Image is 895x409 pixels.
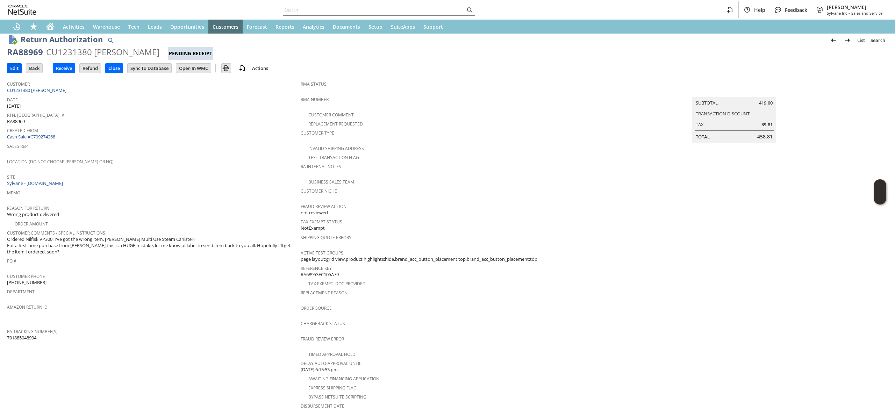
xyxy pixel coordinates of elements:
a: Subtotal [696,100,718,106]
span: - [849,10,850,16]
svg: Home [46,22,55,31]
a: Order Amount [15,221,48,227]
img: Next [843,36,852,44]
a: Replacement reason [301,290,348,296]
a: Transaction Discount [696,110,750,117]
iframe: Click here to launch Oracle Guided Learning Help Panel [874,179,886,204]
span: Wrong product delivered [7,211,59,218]
a: Setup [364,20,387,34]
span: RA88969 [7,118,25,125]
a: Forecast [243,20,271,34]
a: Warehouse [89,20,124,34]
a: SuiteApps [387,20,419,34]
a: Fraud Review Error [301,336,344,342]
a: RMA Number [301,96,329,102]
a: Activities [59,20,89,34]
svg: Shortcuts [29,22,38,31]
h1: Return Authorization [21,34,103,45]
a: Reason For Return [7,205,49,211]
div: Shortcuts [25,20,42,34]
svg: Search [465,6,474,14]
a: Express Shipping Flag [308,385,357,391]
input: Edit [7,64,21,73]
a: Business Sales Team [308,179,354,185]
a: PO # [7,258,16,264]
a: Tax [696,121,704,128]
span: Documents [333,23,360,30]
a: Home [42,20,59,34]
a: Search [868,35,888,46]
a: Rtn. [GEOGRAPHIC_DATA]. # [7,112,64,118]
div: Pending Receipt [168,47,213,60]
a: Tax Exempt Status [301,219,342,225]
a: Sylvane - [DOMAIN_NAME] [7,180,65,186]
span: Warehouse [93,23,120,30]
input: Close [106,64,123,73]
span: 39.81 [761,121,773,128]
a: Support [419,20,447,34]
a: RA Internal Notes [301,164,341,170]
a: Amazon Return ID [7,304,48,310]
div: CU1231380 [PERSON_NAME] [46,46,159,58]
a: Customer Niche [301,188,337,194]
a: Analytics [299,20,329,34]
a: Documents [329,20,364,34]
a: List [854,35,868,46]
span: Ordered Nilfisk VP300, I've got the wrong item, [PERSON_NAME] Multi Use Steam Canister? For a fir... [7,236,297,255]
span: [DATE] [7,103,21,109]
input: Search [283,6,465,14]
span: Sylvane Inc [827,10,847,16]
a: Test Transaction Flag [308,155,359,160]
span: Opportunities [170,23,204,30]
a: Recent Records [8,20,25,34]
span: 419.00 [759,100,773,106]
a: Delay Auto-Approval Until [301,360,361,366]
a: Created From [7,128,38,134]
span: Tech [128,23,139,30]
span: NotExempt [301,225,325,231]
input: Receive [53,64,75,73]
a: Sales Rep [7,143,28,149]
a: Customer Comments / Special Instructions [7,230,105,236]
input: Sync To Database [128,64,171,73]
a: Reports [271,20,299,34]
a: Active Test Groups [301,250,343,256]
a: Awaiting Financing Application [308,376,379,382]
span: Leads [148,23,162,30]
a: Customer Phone [7,273,45,279]
input: Back [26,64,42,73]
a: Location (Do Not Choose [PERSON_NAME] or HQ) [7,159,114,165]
span: Help [754,7,765,13]
span: Oracle Guided Learning Widget. To move around, please hold and drag [874,192,886,205]
a: CU1231380 [PERSON_NAME] [7,87,68,93]
a: Disbursement Date [301,403,344,409]
a: Reference Key [301,265,332,271]
svg: logo [8,5,36,15]
span: 458.81 [757,133,773,140]
a: RA Tracking Number(s) [7,329,58,335]
a: Customer Type [301,130,334,136]
a: Invalid Shipping Address [308,145,364,151]
a: Timed Approval Hold [308,351,356,357]
a: Date [7,97,18,103]
div: RA88969 [7,46,43,58]
svg: Recent Records [13,22,21,31]
span: Support [423,23,443,30]
a: Opportunities [166,20,208,34]
img: Previous [829,36,838,44]
a: Department [7,289,35,295]
span: SuiteApps [391,23,415,30]
span: Activities [63,23,85,30]
span: Forecast [247,23,267,30]
a: Bypass NetSuite Scripting [308,394,366,400]
a: Customer Comment [308,112,354,118]
span: Sales and Service [851,10,882,16]
a: Fraud Review Action [301,203,346,209]
a: RMA Status [301,81,327,87]
a: Customer [7,81,30,87]
a: Memo [7,190,20,196]
span: Customers [213,23,238,30]
input: Refund [80,64,101,73]
span: [DATE] 6:15:53 pm [301,366,338,373]
span: [PERSON_NAME] [827,4,882,10]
